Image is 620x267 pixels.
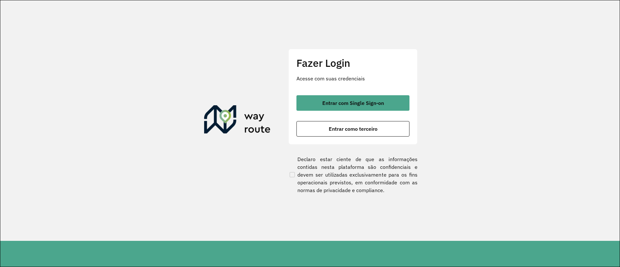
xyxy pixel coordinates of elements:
h2: Fazer Login [296,57,409,69]
label: Declaro estar ciente de que as informações contidas nesta plataforma são confidenciais e devem se... [288,155,418,194]
button: button [296,95,409,111]
span: Entrar como terceiro [329,126,377,131]
img: Roteirizador AmbevTech [204,105,271,136]
button: button [296,121,409,137]
span: Entrar com Single Sign-on [322,100,384,106]
p: Acesse com suas credenciais [296,75,409,82]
